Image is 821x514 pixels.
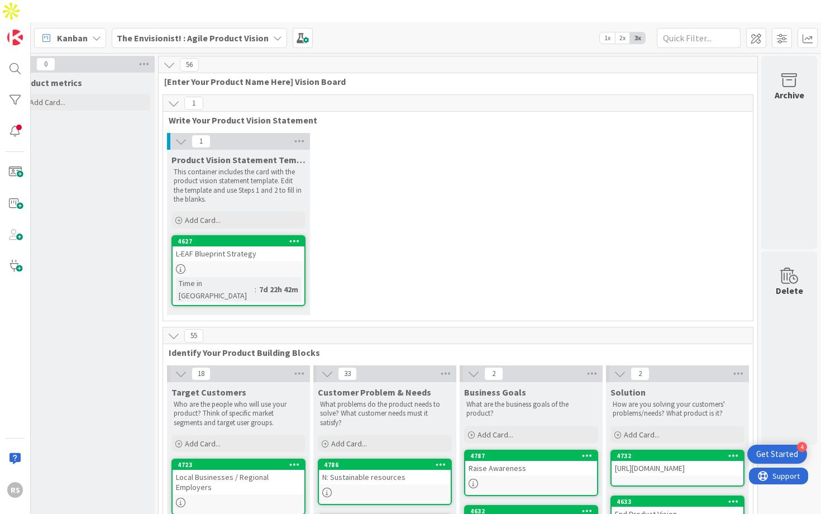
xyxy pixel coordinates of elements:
div: L-EAF Blueprint Strategy [173,246,304,261]
span: Add Card... [331,439,367,449]
div: RS [7,482,23,498]
p: What problems do the product needs to solve? What customer needs must it satisfy? [320,400,450,427]
a: 4732[URL][DOMAIN_NAME] [610,450,744,487]
span: Product Vision Statement Template [171,154,306,165]
span: Identify Your Product Building Blocks [169,347,739,358]
p: How are you solving your customers' problems/needs? What product is it? [613,400,742,418]
span: Add Card... [478,430,513,440]
a: 4627L-EAF Blueprint StrategyTime in [GEOGRAPHIC_DATA]:7d 22h 42m [171,235,306,306]
span: Add Card... [624,430,660,440]
b: The Envisionist! : Agile Product Vision [117,32,269,44]
span: 56 [180,58,199,72]
div: 4786 [324,461,451,469]
div: 4633 [617,498,743,506]
div: 4 [797,442,807,452]
span: Business Goals [464,387,526,398]
input: Quick Filter... [657,28,741,48]
div: 4787Raise Awareness [465,451,597,475]
span: 2 [484,367,503,380]
span: Add Card... [185,439,221,449]
span: Solution [610,387,646,398]
div: N: Sustainable resources [319,470,451,484]
a: 4787Raise Awareness [464,450,598,496]
div: 4786N: Sustainable resources [319,460,451,484]
span: Add Card... [30,97,65,107]
div: 4723 [173,460,304,470]
div: 4723 [178,461,304,469]
div: 4627 [173,236,304,246]
span: 55 [184,329,203,342]
div: 4732 [612,451,743,461]
span: Customer Problem & Needs [318,387,431,398]
span: 0 [36,58,55,71]
div: 4732 [617,452,743,460]
div: 4732[URL][DOMAIN_NAME] [612,451,743,475]
span: 18 [192,367,211,380]
span: 1 [184,97,203,110]
span: Write Your Product Vision Statement [169,115,739,126]
span: 2 [631,367,650,380]
div: Delete [776,284,803,297]
span: [Enter Your Product Name Here] Vision Board [164,76,743,87]
span: 3x [630,32,645,44]
div: 4627 [178,237,304,245]
span: Product metrics [16,77,82,88]
div: 4787 [465,451,597,461]
span: Support [23,2,51,15]
span: Target Customers [171,387,246,398]
span: 2x [615,32,630,44]
div: Time in [GEOGRAPHIC_DATA] [176,277,255,302]
span: 33 [338,367,357,380]
span: Kanban [57,31,88,45]
a: 4786N: Sustainable resources [318,459,452,505]
div: 4627L-EAF Blueprint Strategy [173,236,304,261]
p: What are the business goals of the product? [466,400,596,418]
div: 4786 [319,460,451,470]
div: Open Get Started checklist, remaining modules: 4 [747,445,807,464]
div: Local Businesses / Regional Employers [173,470,304,494]
span: : [255,283,256,296]
div: 7d 22h 42m [256,283,301,296]
div: 4723Local Businesses / Regional Employers [173,460,304,494]
div: Raise Awareness [465,461,597,475]
div: Get Started [756,449,798,460]
div: Archive [775,88,804,102]
div: [URL][DOMAIN_NAME] [612,461,743,475]
p: Who are the people who will use your product? Think of specific market segments and target user g... [174,400,303,427]
span: 1x [600,32,615,44]
div: 4633 [612,497,743,507]
img: Visit kanbanzone.com [7,30,23,45]
div: 4787 [470,452,597,460]
span: 1 [192,135,211,148]
span: Add Card... [185,215,221,225]
p: This container includes the card with the product vision statement template. Edit the template an... [174,168,303,204]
